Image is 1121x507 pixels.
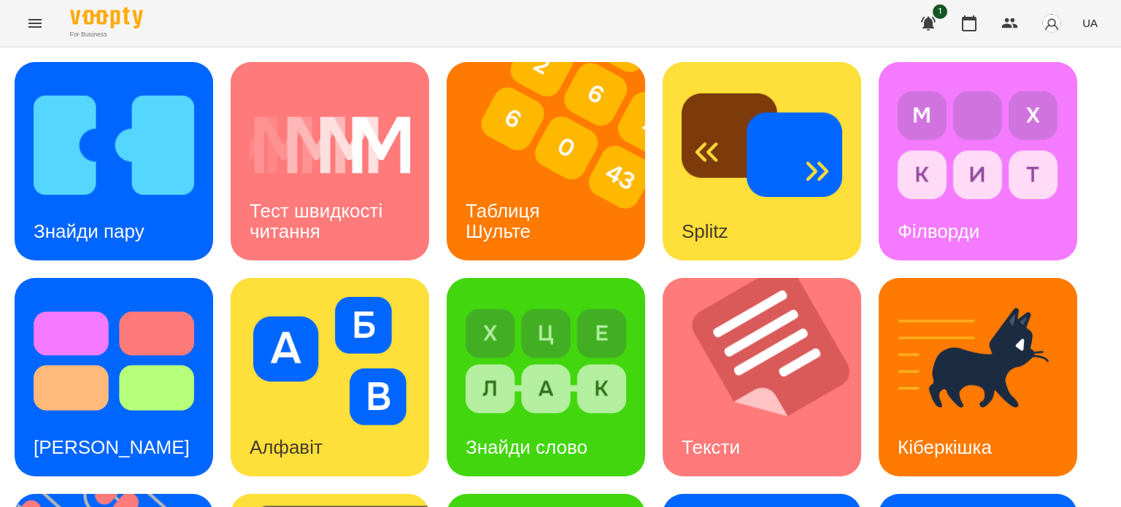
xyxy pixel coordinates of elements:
[1082,15,1098,31] span: UA
[663,278,879,476] img: Тексти
[1041,13,1062,34] img: avatar_s.png
[231,278,429,476] a: АлфавітАлфавіт
[898,297,1058,425] img: Кіберкішка
[18,6,53,41] button: Menu
[898,436,992,458] h3: Кіберкішка
[447,62,645,260] a: Таблиця ШультеТаблиця Шульте
[879,278,1077,476] a: КіберкішкаКіберкішка
[231,62,429,260] a: Тест швидкості читанняТест швидкості читання
[250,297,410,425] img: Алфавіт
[663,278,861,476] a: ТекстиТексти
[447,62,663,260] img: Таблиця Шульте
[1076,9,1103,36] button: UA
[933,4,947,19] span: 1
[682,220,728,242] h3: Splitz
[34,220,145,242] h3: Знайди пару
[466,436,588,458] h3: Знайди слово
[70,30,143,39] span: For Business
[898,220,979,242] h3: Філворди
[34,297,194,425] img: Тест Струпа
[682,436,740,458] h3: Тексти
[34,81,194,209] img: Знайди пару
[663,62,861,260] a: SplitzSplitz
[879,62,1077,260] a: ФілвордиФілворди
[250,436,323,458] h3: Алфавіт
[70,7,143,28] img: Voopty Logo
[466,297,626,425] img: Знайди слово
[682,81,842,209] img: Splitz
[34,436,190,458] h3: [PERSON_NAME]
[447,278,645,476] a: Знайди словоЗнайди слово
[466,200,545,241] h3: Таблиця Шульте
[15,278,213,476] a: Тест Струпа[PERSON_NAME]
[898,81,1058,209] img: Філворди
[250,200,388,241] h3: Тест швидкості читання
[250,81,410,209] img: Тест швидкості читання
[15,62,213,260] a: Знайди паруЗнайди пару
